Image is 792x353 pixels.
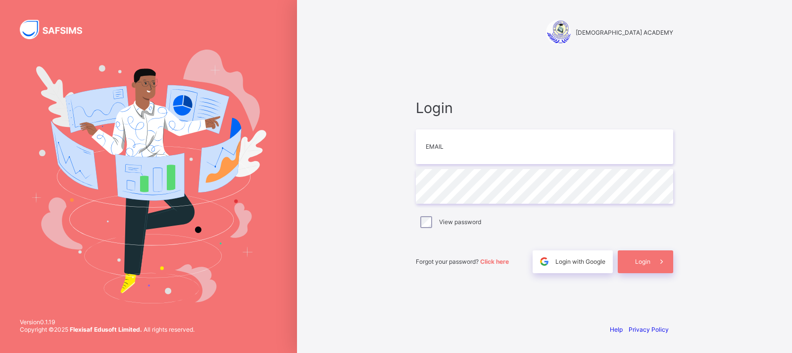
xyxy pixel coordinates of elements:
[31,50,266,303] img: Hero Image
[480,258,509,265] a: Click here
[416,99,673,117] span: Login
[416,258,509,265] span: Forgot your password?
[20,20,94,39] img: SAFSIMS Logo
[439,218,481,226] label: View password
[555,258,605,265] span: Login with Google
[20,326,195,333] span: Copyright © 2025 All rights reserved.
[20,318,195,326] span: Version 0.1.19
[629,326,669,333] a: Privacy Policy
[610,326,623,333] a: Help
[539,256,550,267] img: google.396cfc9801f0270233282035f929180a.svg
[635,258,650,265] span: Login
[576,29,673,36] span: [DEMOGRAPHIC_DATA] ACADEMY
[70,326,142,333] strong: Flexisaf Edusoft Limited.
